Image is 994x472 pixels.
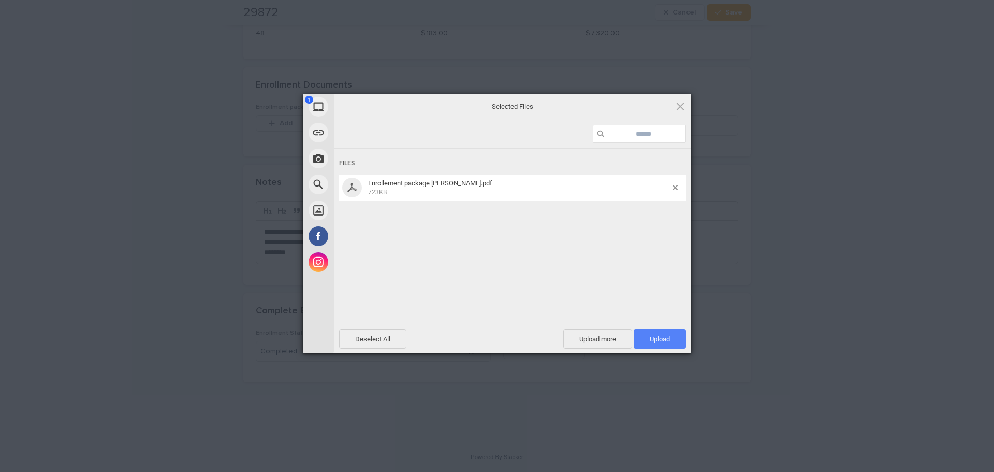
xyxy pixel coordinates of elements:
span: Upload more [563,329,632,349]
div: Web Search [303,171,427,197]
span: 1 [305,96,313,104]
span: Click here or hit ESC to close picker [675,101,686,112]
span: Upload [634,329,686,349]
span: Deselect All [339,329,406,349]
div: Instagram [303,249,427,275]
span: Upload [650,335,670,343]
span: Enrollement package Maria.pdf [365,179,673,196]
div: Unsplash [303,197,427,223]
div: Take Photo [303,146,427,171]
div: Link (URL) [303,120,427,146]
span: Selected Files [409,102,616,111]
div: Facebook [303,223,427,249]
div: My Device [303,94,427,120]
span: Enrollement package [PERSON_NAME].pdf [368,179,492,187]
span: 723KB [368,189,387,196]
div: Files [339,154,686,173]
